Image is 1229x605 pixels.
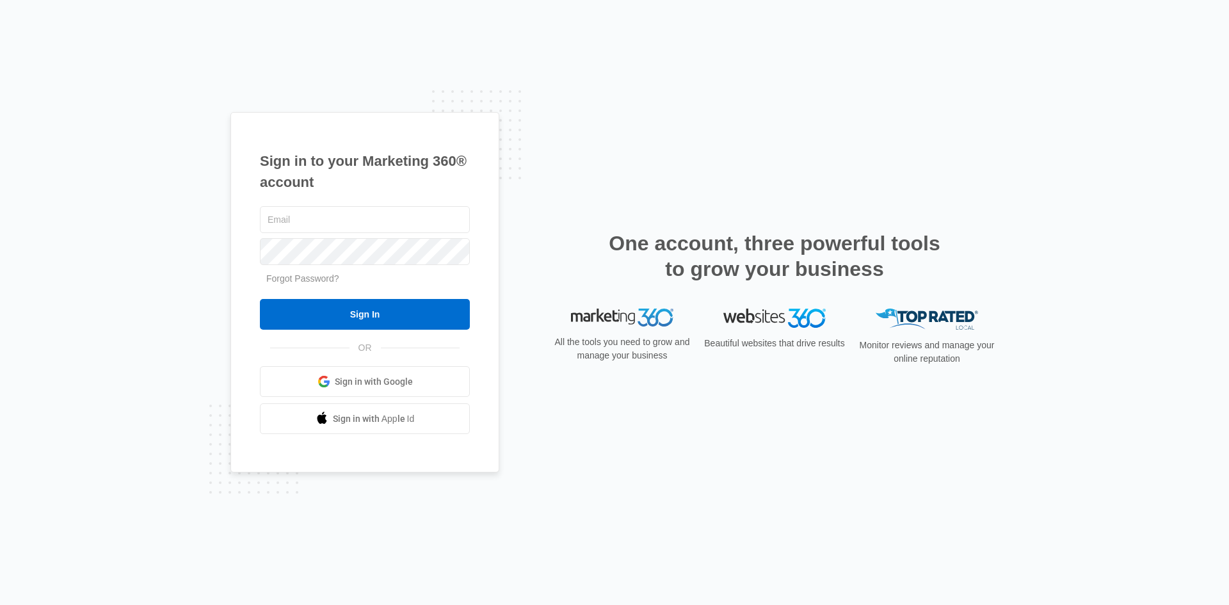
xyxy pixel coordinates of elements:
[605,230,944,282] h2: One account, three powerful tools to grow your business
[349,341,381,355] span: OR
[703,337,846,350] p: Beautiful websites that drive results
[266,273,339,284] a: Forgot Password?
[260,299,470,330] input: Sign In
[571,309,673,327] img: Marketing 360
[855,339,999,366] p: Monitor reviews and manage your online reputation
[260,150,470,193] h1: Sign in to your Marketing 360® account
[260,403,470,434] a: Sign in with Apple Id
[333,412,415,426] span: Sign in with Apple Id
[335,375,413,389] span: Sign in with Google
[550,335,694,362] p: All the tools you need to grow and manage your business
[260,206,470,233] input: Email
[876,309,978,330] img: Top Rated Local
[723,309,826,327] img: Websites 360
[260,366,470,397] a: Sign in with Google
